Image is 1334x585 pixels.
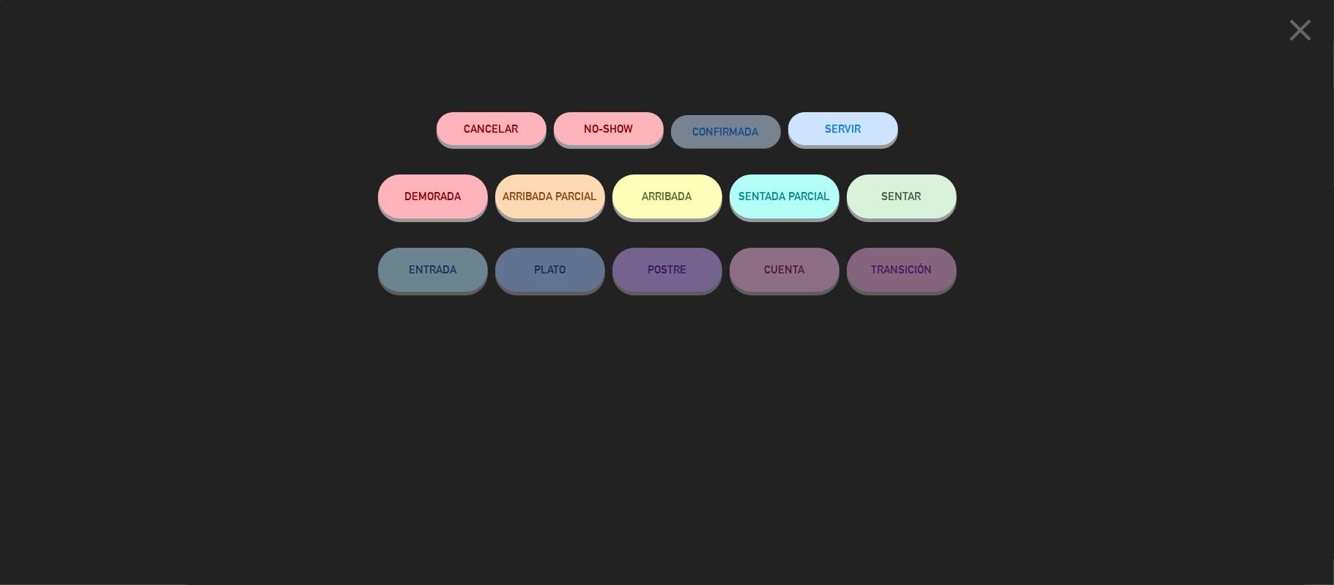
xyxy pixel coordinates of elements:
[437,112,546,145] button: Cancelar
[847,248,957,292] button: TRANSICIÓN
[554,112,664,145] button: NO-SHOW
[730,174,840,218] button: SENTADA PARCIAL
[730,248,840,292] button: CUENTA
[882,190,922,202] span: SENTAR
[847,174,957,218] button: SENTAR
[378,248,488,292] button: ENTRADA
[693,125,759,138] span: CONFIRMADA
[378,174,488,218] button: DEMORADA
[671,115,781,148] button: CONFIRMADA
[1278,11,1323,54] button: close
[1282,12,1319,48] i: close
[495,248,605,292] button: PLATO
[612,174,722,218] button: ARRIBADA
[612,248,722,292] button: POSTRE
[788,112,898,145] button: SERVIR
[495,174,605,218] button: ARRIBADA PARCIAL
[503,190,597,202] span: ARRIBADA PARCIAL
